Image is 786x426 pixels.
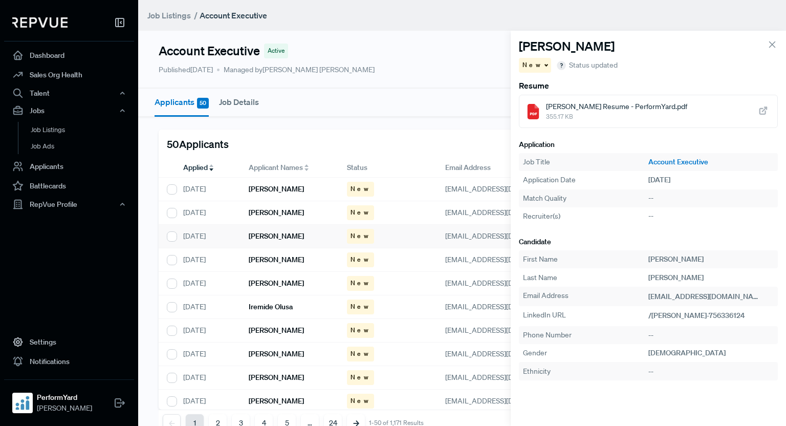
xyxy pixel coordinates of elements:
span: New [351,396,370,406]
div: -- [648,330,774,340]
span: -- [648,211,653,221]
a: Job Listings [18,122,148,138]
h4: Account Executive [159,44,260,58]
a: Dashboard [4,46,134,65]
span: Applicant Names [249,162,303,173]
span: [EMAIL_ADDRESS][DOMAIN_NAME] [445,326,562,335]
span: /[PERSON_NAME]-756336124 [648,311,745,320]
a: /[PERSON_NAME]-756336124 [648,311,757,320]
span: New [351,231,370,241]
div: Last Name [523,272,648,283]
span: New [351,373,370,382]
img: PerformYard [14,395,31,411]
a: Battlecards [4,176,134,196]
div: Toggle SortBy [175,158,241,178]
a: Applicants [4,157,134,176]
div: Job Title [523,157,648,167]
span: [EMAIL_ADDRESS][DOMAIN_NAME] [445,373,562,382]
span: Status updated [569,60,618,71]
span: New [351,255,370,264]
span: New [351,208,370,217]
div: Recruiter(s) [523,211,648,222]
span: [EMAIL_ADDRESS][DOMAIN_NAME] [648,292,766,301]
span: Applied [183,162,208,173]
strong: PerformYard [37,392,92,403]
span: / [194,10,198,20]
div: Application Date [523,175,648,185]
h6: [PERSON_NAME] [249,326,304,335]
h6: [PERSON_NAME] [249,255,304,264]
div: [DATE] [175,390,241,413]
div: -- [648,193,774,204]
div: LinkedIn URL [523,310,648,322]
div: First Name [523,254,648,265]
div: [DATE] [175,225,241,248]
span: Managed by [PERSON_NAME] [PERSON_NAME] [217,65,375,75]
div: Email Address [523,290,648,303]
span: New [351,349,370,358]
div: [DATE] [175,178,241,201]
h6: [PERSON_NAME] [249,373,304,382]
div: Toggle SortBy [241,158,339,178]
span: [EMAIL_ADDRESS][DOMAIN_NAME] [445,396,562,406]
span: New [351,326,370,335]
div: [DATE] [175,319,241,343]
div: Match Quality [523,193,648,204]
button: Talent [4,84,134,102]
span: [EMAIL_ADDRESS][DOMAIN_NAME] [445,302,562,311]
h5: 50 Applicants [167,138,229,150]
div: [DEMOGRAPHIC_DATA] [648,348,774,358]
button: Job Details [219,89,259,115]
span: Active [268,46,285,55]
div: Gender [523,348,648,358]
span: [EMAIL_ADDRESS][DOMAIN_NAME] [445,255,562,264]
h6: [PERSON_NAME] [249,397,304,406]
h6: [PERSON_NAME] [249,232,304,241]
button: RepVue Profile [4,196,134,213]
span: New [351,302,370,311]
h6: Application [519,140,778,149]
a: Sales Org Health [4,65,134,84]
div: -- [648,366,774,377]
span: Status [347,162,367,173]
h6: Candidate [519,238,778,246]
strong: Account Executive [200,10,267,20]
a: Notifications [4,352,134,371]
h6: [PERSON_NAME] [249,279,304,288]
h6: [PERSON_NAME] [249,208,304,217]
a: Job Ads [18,138,148,155]
span: New [351,184,370,194]
h6: Iremide Olusa [249,303,293,311]
div: [DATE] [175,366,241,390]
img: RepVue [12,17,68,28]
p: Published [DATE] [159,65,213,75]
span: 355.17 KB [546,112,687,121]
span: [EMAIL_ADDRESS][DOMAIN_NAME] [445,208,562,217]
a: Job Listings [147,9,191,22]
div: [DATE] [175,295,241,319]
span: [EMAIL_ADDRESS][DOMAIN_NAME] [445,184,562,194]
div: Phone Number [523,330,648,340]
div: Jobs [4,102,134,119]
div: [DATE] [175,248,241,272]
span: [EMAIL_ADDRESS][DOMAIN_NAME] [445,231,562,241]
h6: [PERSON_NAME] [249,185,304,194]
a: [PERSON_NAME] Resume - PerformYard.pdf355.17 KB [519,95,778,128]
span: New [351,279,370,288]
span: [EMAIL_ADDRESS][DOMAIN_NAME] [445,349,562,358]
a: PerformYardPerformYard[PERSON_NAME] [4,379,134,418]
h6: [PERSON_NAME] [249,350,304,358]
div: [DATE] [175,343,241,366]
span: [EMAIL_ADDRESS][DOMAIN_NAME] [445,279,562,288]
button: Applicants [155,89,209,117]
span: [PERSON_NAME] Resume - PerformYard.pdf [546,101,687,112]
span: Email Address [445,162,491,173]
h4: [PERSON_NAME] [519,39,615,54]
a: Settings [4,332,134,352]
div: Ethnicity [523,366,648,377]
h6: Resume [519,81,778,91]
a: Account Executive [648,157,774,167]
div: [DATE] [175,272,241,295]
